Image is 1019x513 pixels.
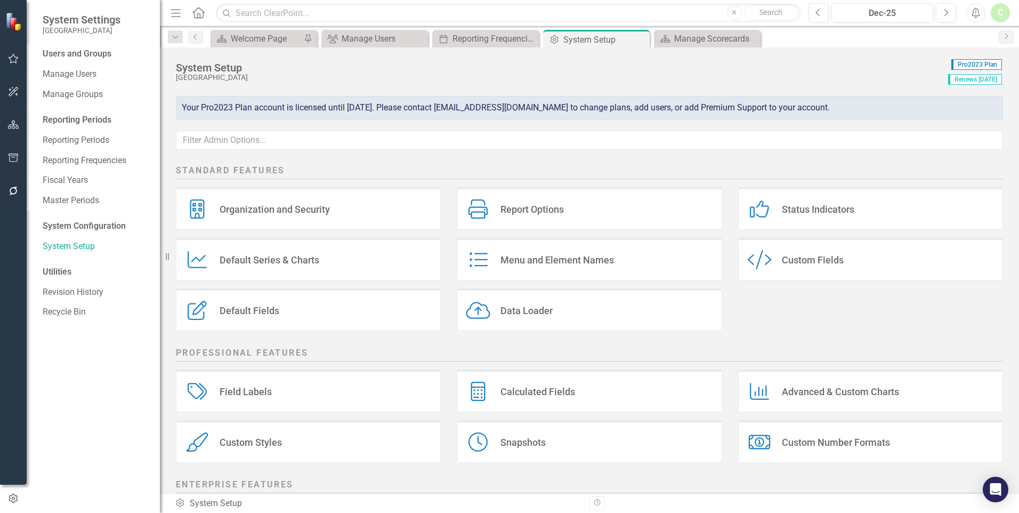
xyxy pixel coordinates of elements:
[782,254,844,266] div: Custom Fields
[563,33,647,46] div: System Setup
[220,386,272,398] div: Field Labels
[435,32,536,45] a: Reporting Frequencies
[43,266,149,278] div: Utilities
[43,155,149,167] a: Reporting Frequencies
[213,32,301,45] a: Welcome Page
[782,203,854,215] div: Status Indicators
[759,8,782,17] span: Search
[216,4,800,22] input: Search ClearPoint...
[500,304,553,317] div: Data Loader
[176,96,1003,120] div: Your Pro2023 Plan account is licensed until [DATE]. Please contact [EMAIL_ADDRESS][DOMAIN_NAME] t...
[43,174,149,187] a: Fiscal Years
[220,254,319,266] div: Default Series & Charts
[782,436,890,448] div: Custom Number Formats
[782,386,899,398] div: Advanced & Custom Charts
[324,32,425,45] a: Manage Users
[500,254,614,266] div: Menu and Element Names
[43,241,149,253] a: System Setup
[342,32,425,45] div: Manage Users
[983,477,1008,502] div: Open Intercom Messenger
[657,32,758,45] a: Manage Scorecards
[835,7,929,20] div: Dec-25
[43,134,149,147] a: Reporting Periods
[452,32,536,45] div: Reporting Frequencies
[674,32,758,45] div: Manage Scorecards
[500,203,564,215] div: Report Options
[176,165,1003,179] h2: Standard Features
[43,114,149,126] div: Reporting Periods
[220,304,279,317] div: Default Fields
[500,386,575,398] div: Calculated Fields
[500,436,546,448] div: Snapshots
[43,195,149,207] a: Master Periods
[991,3,1010,22] button: C
[176,347,1003,362] h2: Professional Features
[231,32,301,45] div: Welcome Page
[176,74,943,82] div: [GEOGRAPHIC_DATA]
[948,74,1002,85] span: Renews [DATE]
[43,13,120,26] span: System Settings
[745,5,798,20] button: Search
[951,59,1002,70] span: Pro2023 Plan
[43,26,120,35] small: [GEOGRAPHIC_DATA]
[220,436,282,448] div: Custom Styles
[831,3,933,22] button: Dec-25
[43,48,149,60] div: Users and Groups
[176,479,1003,493] h2: Enterprise Features
[176,131,1003,150] input: Filter Admin Options...
[43,286,149,299] a: Revision History
[175,498,581,510] div: System Setup
[43,220,149,233] div: System Configuration
[43,306,149,318] a: Recycle Bin
[5,12,24,31] img: ClearPoint Strategy
[43,89,149,101] a: Manage Groups
[176,62,943,74] div: System Setup
[43,68,149,81] a: Manage Users
[220,203,330,215] div: Organization and Security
